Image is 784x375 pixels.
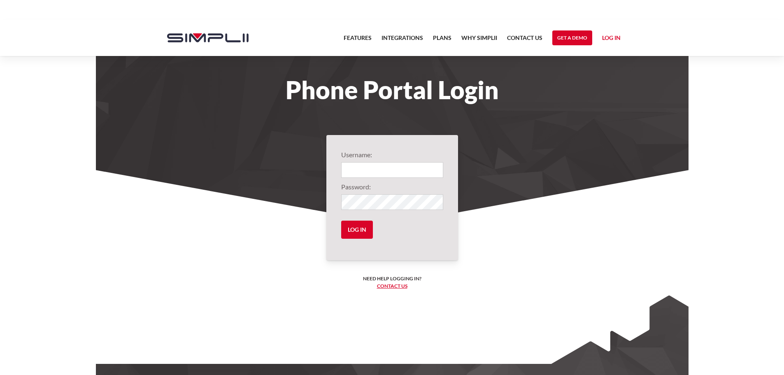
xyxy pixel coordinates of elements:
[602,33,621,45] a: Log in
[344,33,372,48] a: Features
[341,150,443,160] label: Username:
[341,182,443,192] label: Password:
[341,221,373,239] input: Log in
[382,33,423,48] a: Integrations
[341,150,443,245] form: Login
[167,33,249,42] img: Simplii
[363,275,421,290] h6: Need help logging in? ‍
[159,20,249,56] a: home
[552,30,592,45] a: Get a Demo
[507,33,542,48] a: Contact US
[377,283,407,289] a: Contact us
[461,33,497,48] a: Why Simplii
[159,81,626,99] h1: Phone Portal Login
[433,33,451,48] a: Plans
